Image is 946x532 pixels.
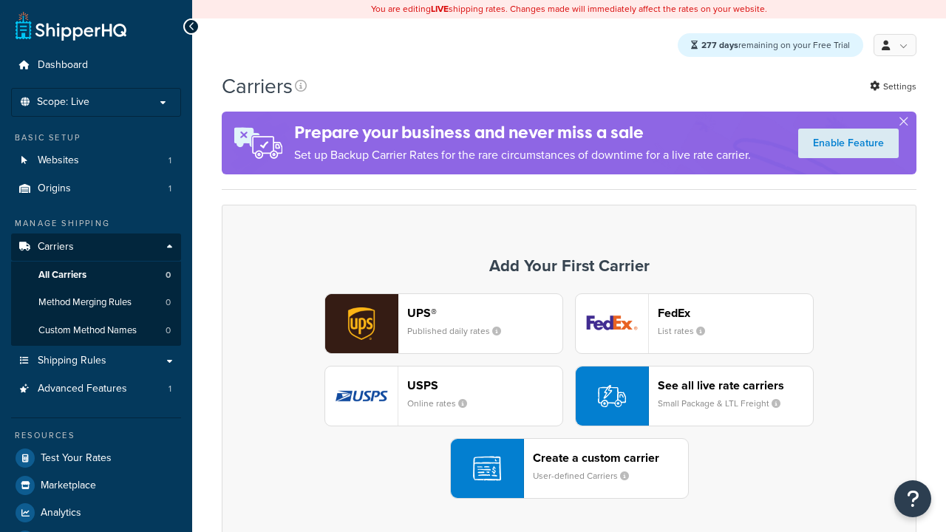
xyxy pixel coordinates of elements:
span: 1 [169,383,171,395]
a: Method Merging Rules 0 [11,289,181,316]
b: LIVE [431,2,449,16]
span: Method Merging Rules [38,296,132,309]
div: Manage Shipping [11,217,181,230]
small: User-defined Carriers [533,469,641,482]
div: Resources [11,429,181,442]
div: Basic Setup [11,132,181,144]
button: Open Resource Center [894,480,931,517]
header: USPS [407,378,562,392]
span: Test Your Rates [41,452,112,465]
li: Advanced Features [11,375,181,403]
small: Published daily rates [407,324,513,338]
a: Origins 1 [11,175,181,202]
li: Custom Method Names [11,317,181,344]
a: ShipperHQ Home [16,11,126,41]
button: Create a custom carrierUser-defined Carriers [450,438,689,499]
span: Carriers [38,241,74,253]
div: remaining on your Free Trial [678,33,863,57]
span: 1 [169,183,171,195]
a: Analytics [11,499,181,526]
span: Origins [38,183,71,195]
span: Shipping Rules [38,355,106,367]
a: Enable Feature [798,129,899,158]
strong: 277 days [701,38,738,52]
h4: Prepare your business and never miss a sale [294,120,751,145]
li: All Carriers [11,262,181,289]
li: Method Merging Rules [11,289,181,316]
button: usps logoUSPSOnline rates [324,366,563,426]
img: usps logo [325,366,398,426]
li: Websites [11,147,181,174]
img: icon-carrier-custom-c93b8a24.svg [473,454,501,482]
a: Marketplace [11,472,181,499]
header: FedEx [658,306,813,320]
header: Create a custom carrier [533,451,688,465]
span: Scope: Live [37,96,89,109]
a: Custom Method Names 0 [11,317,181,344]
a: Shipping Rules [11,347,181,375]
header: See all live rate carriers [658,378,813,392]
a: All Carriers 0 [11,262,181,289]
img: ups logo [325,294,398,353]
a: Websites 1 [11,147,181,174]
img: icon-carrier-liverate-becf4550.svg [598,382,626,410]
span: Dashboard [38,59,88,72]
small: Online rates [407,397,479,410]
button: ups logoUPS®Published daily rates [324,293,563,354]
a: Advanced Features 1 [11,375,181,403]
span: 0 [166,296,171,309]
a: Carriers [11,233,181,261]
h3: Add Your First Carrier [237,257,901,275]
small: Small Package & LTL Freight [658,397,792,410]
button: See all live rate carriersSmall Package & LTL Freight [575,366,814,426]
span: Websites [38,154,79,167]
a: Test Your Rates [11,445,181,471]
small: List rates [658,324,717,338]
img: ad-rules-rateshop-fe6ec290ccb7230408bd80ed9643f0289d75e0ffd9eb532fc0e269fcd187b520.png [222,112,294,174]
a: Settings [870,76,916,97]
li: Origins [11,175,181,202]
span: Marketplace [41,480,96,492]
span: 1 [169,154,171,167]
span: Analytics [41,507,81,519]
span: 0 [166,324,171,337]
span: 0 [166,269,171,282]
li: Carriers [11,233,181,346]
header: UPS® [407,306,562,320]
span: Custom Method Names [38,324,137,337]
img: fedEx logo [576,294,648,353]
span: All Carriers [38,269,86,282]
h1: Carriers [222,72,293,100]
a: Dashboard [11,52,181,79]
p: Set up Backup Carrier Rates for the rare circumstances of downtime for a live rate carrier. [294,145,751,166]
span: Advanced Features [38,383,127,395]
button: fedEx logoFedExList rates [575,293,814,354]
